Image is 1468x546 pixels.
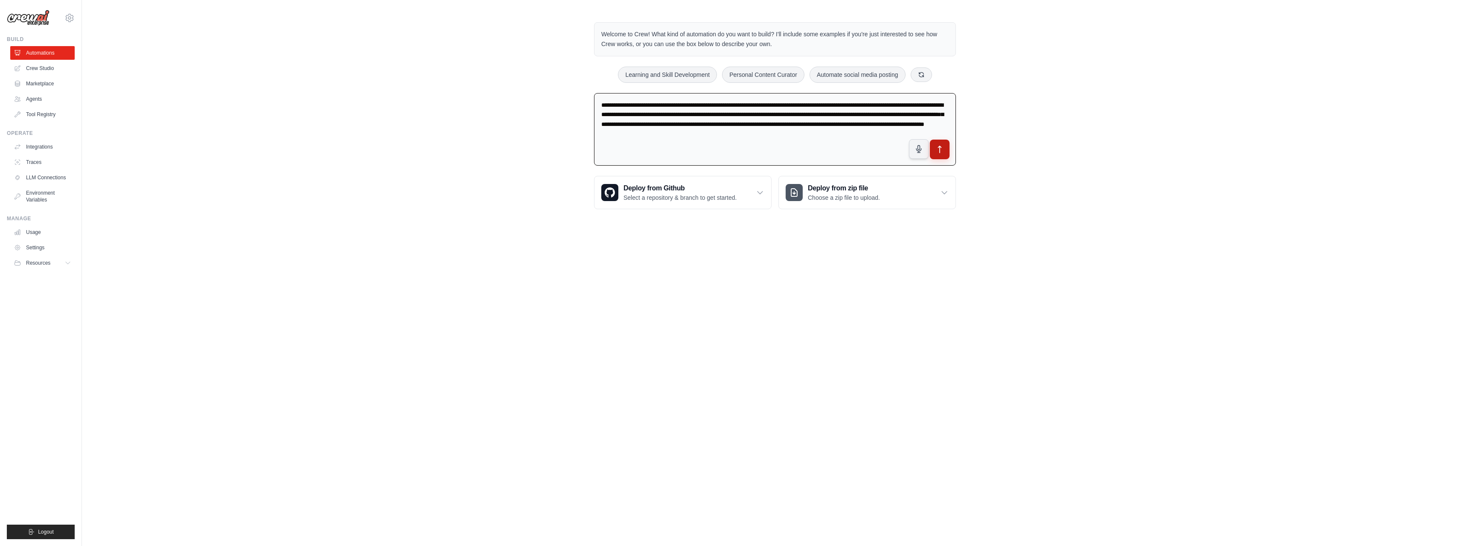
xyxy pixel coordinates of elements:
[7,10,50,26] img: Logo
[10,61,75,75] a: Crew Studio
[10,77,75,91] a: Marketplace
[10,256,75,270] button: Resources
[10,186,75,207] a: Environment Variables
[810,67,906,83] button: Automate social media posting
[623,193,737,202] p: Select a repository & branch to get started.
[10,140,75,154] a: Integrations
[38,528,54,535] span: Logout
[10,241,75,254] a: Settings
[10,92,75,106] a: Agents
[808,183,880,193] h3: Deploy from zip file
[601,29,949,49] p: Welcome to Crew! What kind of automation do you want to build? I'll include some examples if you'...
[7,130,75,137] div: Operate
[1425,505,1468,546] iframe: Chat Widget
[10,171,75,184] a: LLM Connections
[7,36,75,43] div: Build
[1425,505,1468,546] div: Widget chat
[722,67,804,83] button: Personal Content Curator
[10,155,75,169] a: Traces
[10,225,75,239] a: Usage
[618,67,717,83] button: Learning and Skill Development
[10,46,75,60] a: Automations
[7,525,75,539] button: Logout
[7,215,75,222] div: Manage
[26,260,50,266] span: Resources
[808,193,880,202] p: Choose a zip file to upload.
[10,108,75,121] a: Tool Registry
[623,183,737,193] h3: Deploy from Github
